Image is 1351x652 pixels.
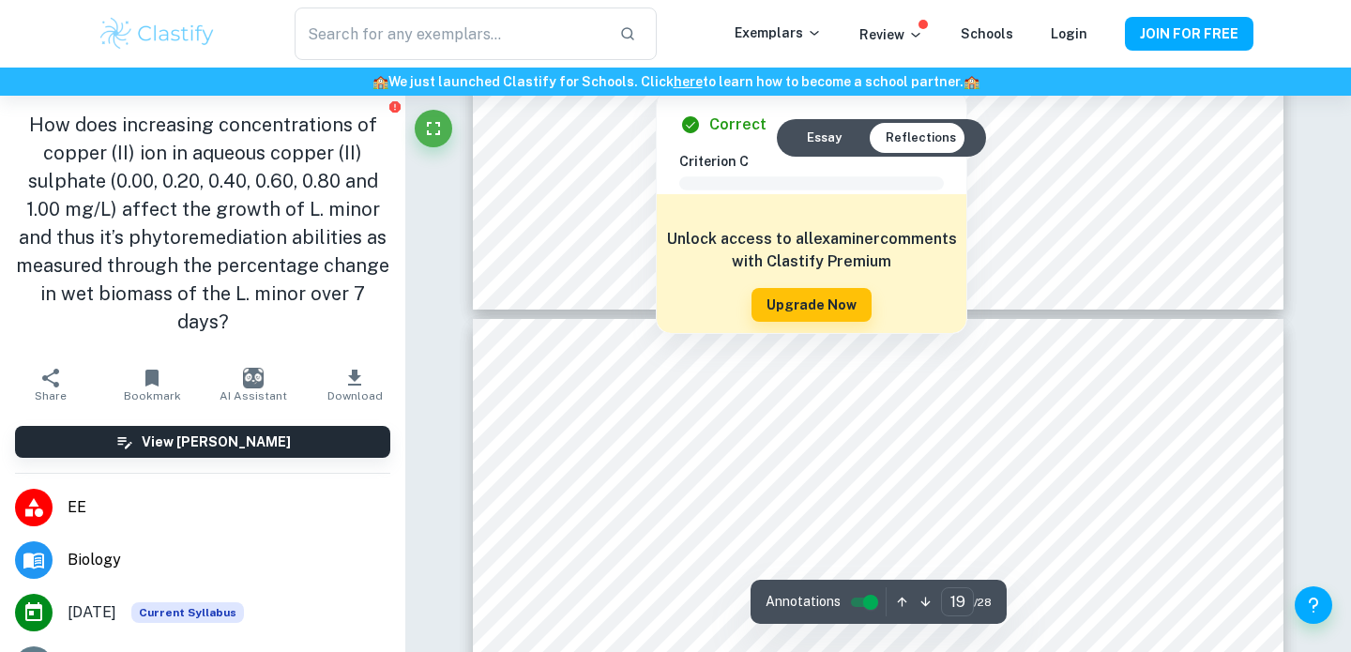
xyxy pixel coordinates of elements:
[859,24,923,45] p: Review
[220,389,287,402] span: AI Assistant
[964,74,979,89] span: 🏫
[372,74,388,89] span: 🏫
[871,123,971,153] button: Reflections
[68,496,390,519] span: EE
[1295,586,1332,624] button: Help and Feedback
[68,549,390,571] span: Biology
[304,358,405,411] button: Download
[961,26,1013,41] a: Schools
[735,23,822,43] p: Exemplars
[124,389,181,402] span: Bookmark
[974,594,992,611] span: / 28
[666,228,957,273] h6: Unlock access to all examiner comments with Clastify Premium
[1051,26,1087,41] a: Login
[1125,17,1253,51] button: JOIN FOR FREE
[751,288,872,322] button: Upgrade Now
[131,602,244,623] span: Current Syllabus
[101,358,203,411] button: Bookmark
[15,426,390,458] button: View [PERSON_NAME]
[766,592,841,612] span: Annotations
[415,110,452,147] button: Fullscreen
[709,114,767,136] h6: Correct
[15,111,390,336] h1: How does increasing concentrations of copper (II) ion in aqueous copper (II) sulphate (0.00, 0.20...
[295,8,604,60] input: Search for any exemplars...
[674,74,703,89] a: here
[98,15,217,53] img: Clastify logo
[4,71,1347,92] h6: We just launched Clastify for Schools. Click to learn how to become a school partner.
[327,389,383,402] span: Download
[387,99,402,114] button: Report issue
[35,389,67,402] span: Share
[792,123,857,153] button: Essay
[243,368,264,388] img: AI Assistant
[131,602,244,623] div: This exemplar is based on the current syllabus. Feel free to refer to it for inspiration/ideas wh...
[679,151,959,172] h6: Criterion C
[68,601,116,624] span: [DATE]
[203,358,304,411] button: AI Assistant
[142,432,291,452] h6: View [PERSON_NAME]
